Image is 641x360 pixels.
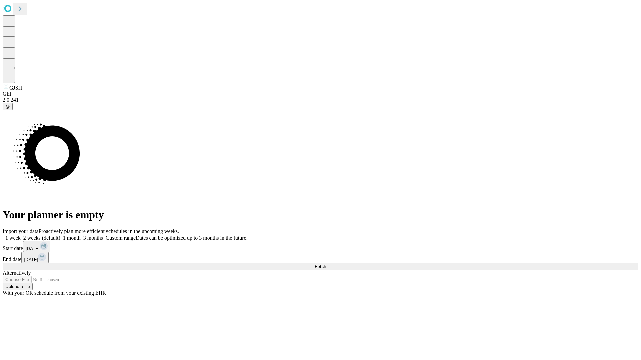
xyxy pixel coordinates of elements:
div: End date [3,252,638,263]
h1: Your planner is empty [3,209,638,221]
button: [DATE] [23,241,50,252]
div: GEI [3,91,638,97]
span: [DATE] [26,246,40,251]
span: 2 weeks (default) [23,235,60,241]
span: 1 month [63,235,81,241]
button: @ [3,103,13,110]
span: 3 months [83,235,103,241]
span: Custom range [106,235,136,241]
div: 2.0.241 [3,97,638,103]
span: Dates can be optimized up to 3 months in the future. [136,235,247,241]
span: 1 week [5,235,21,241]
button: Upload a file [3,283,33,290]
span: With your OR schedule from your existing EHR [3,290,106,296]
span: Import your data [3,228,39,234]
span: Alternatively [3,270,31,276]
div: Start date [3,241,638,252]
button: [DATE] [21,252,49,263]
span: GJSH [9,85,22,91]
span: Proactively plan more efficient schedules in the upcoming weeks. [39,228,179,234]
button: Fetch [3,263,638,270]
span: [DATE] [24,257,38,262]
span: Fetch [315,264,326,269]
span: @ [5,104,10,109]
